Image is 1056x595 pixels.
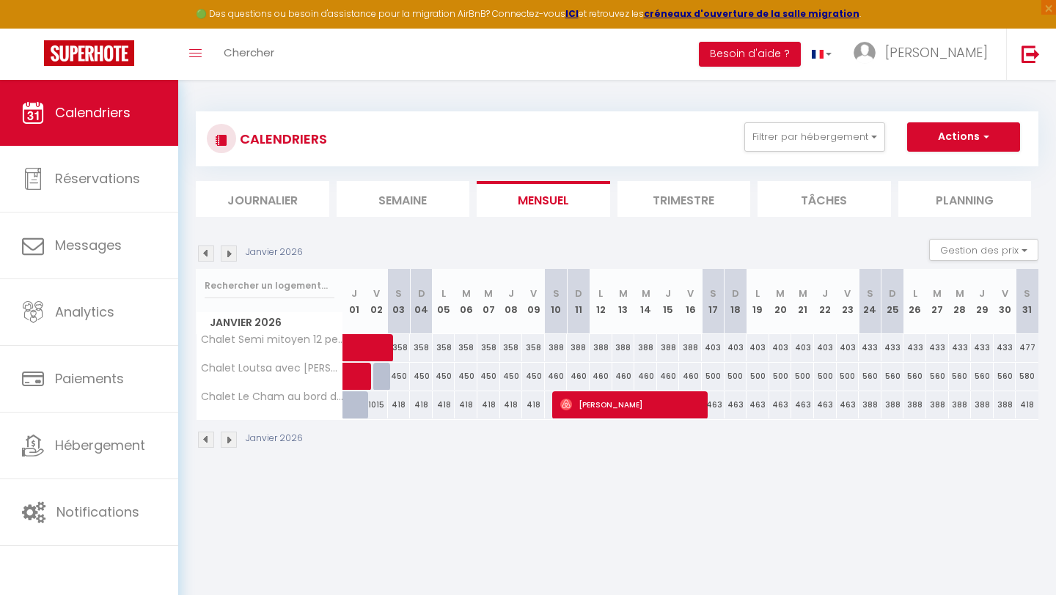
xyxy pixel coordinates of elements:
[598,287,603,300] abbr: L
[644,7,859,20] a: créneaux d'ouverture de la salle migration
[246,245,303,259] p: Janvier 2026
[55,103,131,122] span: Calendriers
[567,334,590,361] div: 388
[565,7,579,20] a: ICI
[395,287,402,300] abbr: S
[1002,287,1008,300] abbr: V
[791,269,814,334] th: 21
[590,269,612,334] th: 12
[56,503,139,521] span: Notifications
[224,45,274,60] span: Chercher
[881,269,904,334] th: 25
[343,269,366,334] th: 01
[933,287,942,300] abbr: M
[903,363,926,390] div: 560
[702,269,725,334] th: 17
[455,391,477,418] div: 418
[508,287,514,300] abbr: J
[1016,363,1038,390] div: 580
[859,334,881,361] div: 433
[657,363,680,390] div: 460
[545,363,568,390] div: 460
[881,334,904,361] div: 433
[837,334,859,361] div: 403
[994,334,1016,361] div: 433
[885,43,988,62] span: [PERSON_NAME]
[410,363,433,390] div: 450
[462,287,471,300] abbr: M
[575,287,582,300] abbr: D
[1016,391,1038,418] div: 418
[1016,334,1038,361] div: 477
[441,287,446,300] abbr: L
[898,181,1032,217] li: Planning
[791,391,814,418] div: 463
[619,287,628,300] abbr: M
[530,287,537,300] abbr: V
[837,269,859,334] th: 23
[477,363,500,390] div: 450
[522,391,545,418] div: 418
[747,391,769,418] div: 463
[971,391,994,418] div: 388
[477,334,500,361] div: 358
[903,269,926,334] th: 26
[477,391,500,418] div: 418
[373,287,380,300] abbr: V
[837,391,859,418] div: 463
[500,269,523,334] th: 08
[702,391,725,418] div: 463
[545,334,568,361] div: 388
[859,269,881,334] th: 24
[44,40,134,66] img: Super Booking
[246,432,303,446] p: Janvier 2026
[351,287,357,300] abbr: J
[196,181,329,217] li: Journalier
[799,287,807,300] abbr: M
[560,391,704,418] span: [PERSON_NAME]
[567,363,590,390] div: 460
[814,334,837,361] div: 403
[477,269,500,334] th: 07
[642,287,650,300] abbr: M
[679,363,702,390] div: 460
[433,334,455,361] div: 358
[859,363,881,390] div: 560
[926,334,949,361] div: 433
[657,269,680,334] th: 15
[500,334,523,361] div: 358
[994,391,1016,418] div: 388
[55,303,114,321] span: Analytics
[337,181,470,217] li: Semaine
[199,391,345,402] span: Chalet Le Cham au bord du lac
[455,334,477,361] div: 358
[776,287,785,300] abbr: M
[903,391,926,418] div: 388
[388,269,411,334] th: 03
[365,391,388,418] div: 1015
[455,363,477,390] div: 450
[553,287,560,300] abbr: S
[590,334,612,361] div: 388
[612,334,635,361] div: 388
[567,269,590,334] th: 11
[769,334,792,361] div: 403
[634,363,657,390] div: 460
[747,269,769,334] th: 19
[903,334,926,361] div: 433
[747,363,769,390] div: 500
[687,287,694,300] abbr: V
[843,29,1006,80] a: ... [PERSON_NAME]
[822,287,828,300] abbr: J
[725,334,747,361] div: 403
[199,363,345,374] span: Chalet Loutsa avec [PERSON_NAME]
[926,363,949,390] div: 560
[617,181,751,217] li: Trimestre
[522,363,545,390] div: 450
[956,287,964,300] abbr: M
[1016,269,1038,334] th: 31
[657,334,680,361] div: 388
[634,334,657,361] div: 388
[500,391,523,418] div: 418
